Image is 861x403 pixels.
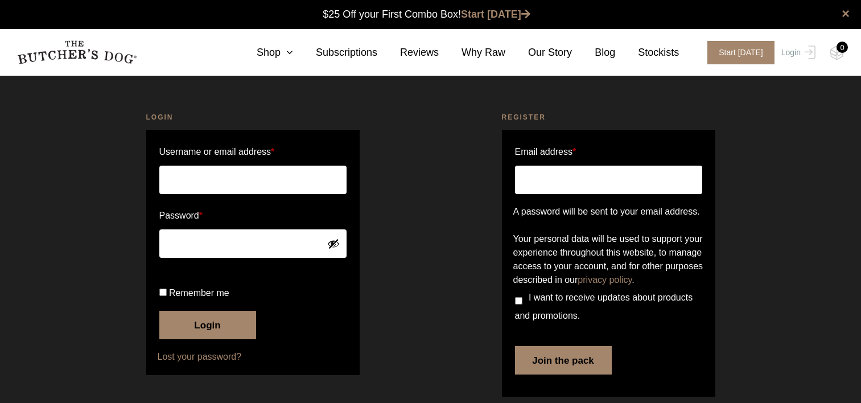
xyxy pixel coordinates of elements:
[515,297,522,305] input: I want to receive updates about products and promotions.
[578,275,632,285] a: privacy policy
[159,289,167,296] input: Remember me
[837,42,848,53] div: 0
[572,45,615,60] a: Blog
[502,112,715,123] h2: Register
[159,207,347,225] label: Password
[439,45,505,60] a: Why Raw
[327,237,340,250] button: Show password
[158,350,348,364] a: Lost your password?
[513,232,704,287] p: Your personal data will be used to support your experience throughout this website, to manage acc...
[513,205,704,219] p: A password will be sent to your email address.
[778,41,815,64] a: Login
[842,7,850,20] a: close
[159,143,347,161] label: Username or email address
[515,346,612,375] button: Join the pack
[830,46,844,60] img: TBD_Cart-Empty.png
[146,112,360,123] h2: Login
[234,45,293,60] a: Shop
[696,41,778,64] a: Start [DATE]
[159,311,256,339] button: Login
[515,293,693,320] span: I want to receive updates about products and promotions.
[615,45,679,60] a: Stockists
[293,45,377,60] a: Subscriptions
[707,41,775,64] span: Start [DATE]
[515,143,576,161] label: Email address
[169,288,229,298] span: Remember me
[505,45,572,60] a: Our Story
[461,9,530,20] a: Start [DATE]
[377,45,439,60] a: Reviews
